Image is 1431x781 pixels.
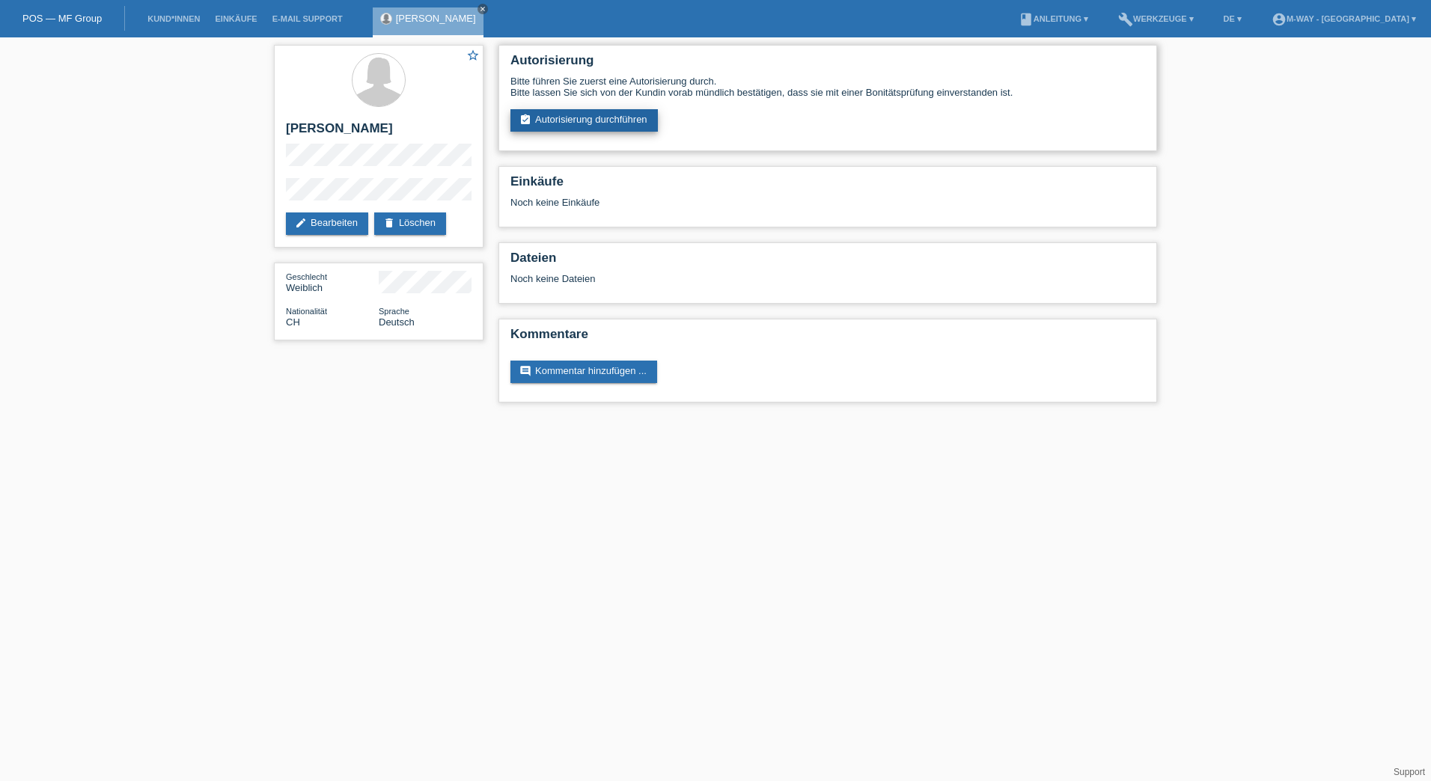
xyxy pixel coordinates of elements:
span: Deutsch [379,316,415,328]
a: star_border [466,49,480,64]
div: Noch keine Einkäufe [510,197,1145,219]
a: editBearbeiten [286,212,368,235]
a: POS — MF Group [22,13,102,24]
i: comment [519,365,531,377]
a: Einkäufe [207,14,264,23]
a: commentKommentar hinzufügen ... [510,361,657,383]
i: star_border [466,49,480,62]
h2: Kommentare [510,327,1145,349]
h2: Autorisierung [510,53,1145,76]
a: bookAnleitung ▾ [1011,14,1096,23]
h2: Einkäufe [510,174,1145,197]
i: assignment_turned_in [519,114,531,126]
i: close [479,5,486,13]
a: [PERSON_NAME] [396,13,476,24]
span: Sprache [379,307,409,316]
div: Bitte führen Sie zuerst eine Autorisierung durch. Bitte lassen Sie sich von der Kundin vorab münd... [510,76,1145,98]
i: edit [295,217,307,229]
a: assignment_turned_inAutorisierung durchführen [510,109,658,132]
i: build [1118,12,1133,27]
a: Support [1394,767,1425,777]
a: Kund*innen [140,14,207,23]
a: buildWerkzeuge ▾ [1111,14,1201,23]
div: Noch keine Dateien [510,273,968,284]
h2: [PERSON_NAME] [286,121,472,144]
h2: Dateien [510,251,1145,273]
i: book [1019,12,1034,27]
a: DE ▾ [1216,14,1249,23]
a: account_circlem-way - [GEOGRAPHIC_DATA] ▾ [1264,14,1424,23]
a: close [477,4,488,14]
a: E-Mail Support [265,14,350,23]
i: account_circle [1272,12,1287,27]
span: Geschlecht [286,272,327,281]
div: Weiblich [286,271,379,293]
a: deleteLöschen [374,212,446,235]
span: Nationalität [286,307,327,316]
i: delete [383,217,395,229]
span: Schweiz [286,316,300,328]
